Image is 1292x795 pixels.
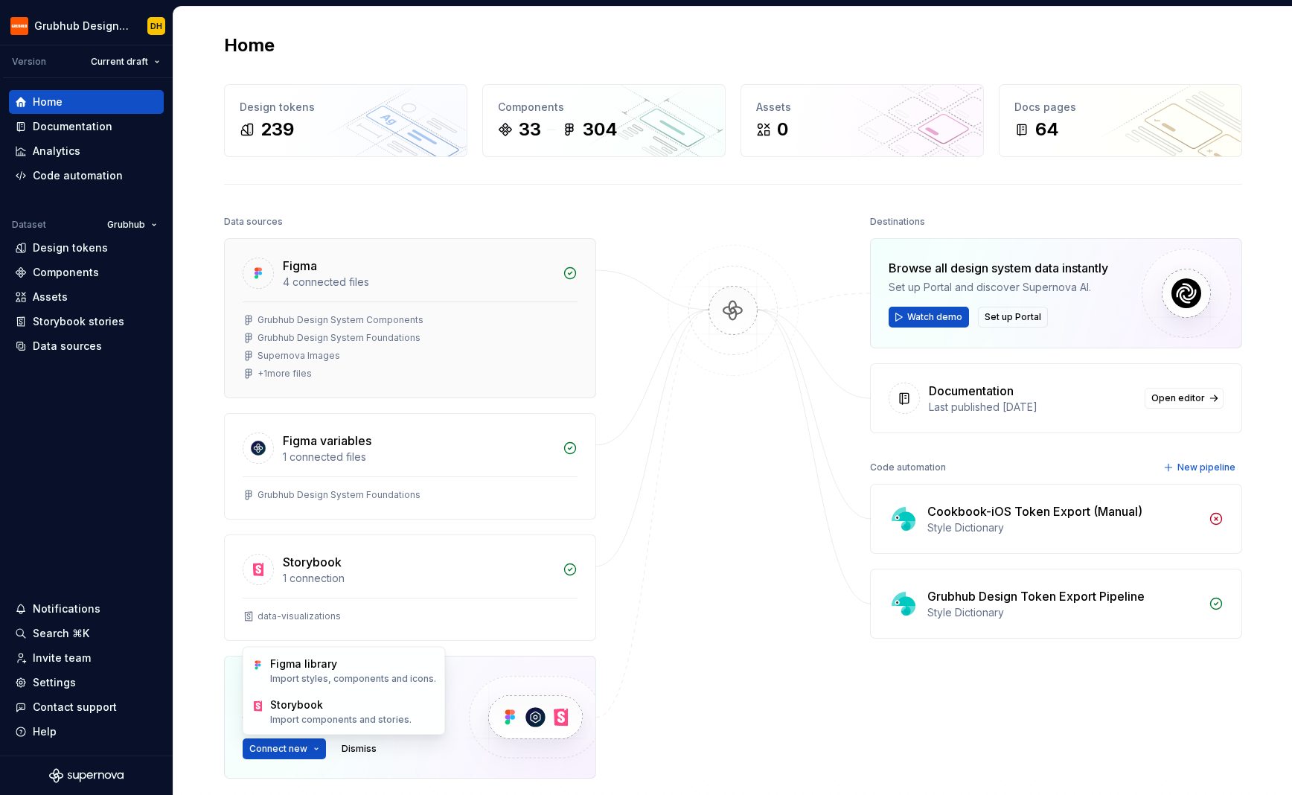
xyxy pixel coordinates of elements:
div: Home [33,95,63,109]
div: Cookbook-iOS Token Export (Manual) [927,502,1142,520]
div: Assets [33,290,68,304]
div: 64 [1035,118,1059,141]
div: Contact support [33,700,117,715]
span: Current draft [91,56,148,68]
a: Components [9,261,164,284]
div: 304 [583,118,618,141]
div: data-visualizations [258,610,341,622]
svg: Supernova Logo [49,768,124,783]
div: 4 connected files [283,275,554,290]
div: Storybook [270,697,412,712]
div: Components [33,265,99,280]
div: Analytics [33,144,80,159]
p: Import styles, components and icons. [270,673,436,685]
a: Code automation [9,164,164,188]
div: Figma variables [283,432,371,450]
div: Assets [756,100,968,115]
button: Grubhub [100,214,164,235]
div: Storybook [283,553,342,571]
button: Contact support [9,695,164,719]
button: Set up Portal [978,307,1048,328]
div: Grubhub Design System [34,19,129,33]
div: Destinations [870,211,925,232]
div: Design tokens [33,240,108,255]
a: Analytics [9,139,164,163]
div: 239 [260,118,294,141]
div: Grubhub Design System Foundations [258,489,420,501]
a: Design tokens [9,236,164,260]
div: Supernova Images [258,350,340,362]
h2: Home [224,33,275,57]
span: New pipeline [1177,462,1235,473]
div: Figma library [270,657,436,671]
div: 1 connection [283,571,554,586]
div: DH [150,20,162,32]
div: Help [33,724,57,739]
div: Documentation [929,382,1014,400]
button: Dismiss [335,738,383,759]
a: Documentation [9,115,164,138]
a: Open editor [1145,388,1224,409]
button: Connect new [243,738,326,759]
span: Dismiss [342,743,377,755]
a: Storybook stories [9,310,164,333]
div: Grubhub Design System Foundations [258,332,420,344]
div: Grubhub Design Token Export Pipeline [927,587,1145,605]
div: Version [12,56,46,68]
a: Settings [9,671,164,695]
div: Storybook stories [33,314,124,329]
div: Style Dictionary [927,605,1200,620]
div: Docs pages [1014,100,1227,115]
span: Connect new [249,743,307,755]
div: Dataset [12,219,46,231]
a: Docs pages64 [999,84,1242,157]
div: Browse all design system data instantly [889,259,1108,277]
button: Current draft [84,51,167,72]
div: Documentation [33,119,112,134]
a: Data sources [9,334,164,358]
button: Help [9,720,164,744]
a: Design tokens239 [224,84,467,157]
div: Style Dictionary [927,520,1200,535]
a: Storybook1 connectiondata-visualizations [224,534,596,641]
div: Design tokens [240,100,452,115]
div: Code automation [870,457,946,478]
button: Notifications [9,597,164,621]
div: Figma [283,257,317,275]
button: Search ⌘K [9,622,164,645]
button: Watch demo [889,307,969,328]
div: Data sources [33,339,102,354]
a: Invite team [9,646,164,670]
div: Set up Portal and discover Supernova AI. [889,280,1108,295]
div: 0 [777,118,788,141]
div: Components [498,100,710,115]
button: Grubhub Design SystemDH [3,10,170,42]
a: Components33304 [482,84,726,157]
img: 4e8d6f31-f5cf-47b4-89aa-e4dec1dc0822.png [10,17,28,35]
a: Assets [9,285,164,309]
button: New pipeline [1159,457,1242,478]
div: Code automation [33,168,123,183]
span: Open editor [1151,392,1205,404]
span: Set up Portal [985,311,1041,323]
p: Import components and stories. [270,714,412,726]
a: Figma variables1 connected filesGrubhub Design System Foundations [224,413,596,520]
div: Settings [33,675,76,690]
div: Notifications [33,601,100,616]
div: + 1 more files [258,368,312,380]
span: Grubhub [107,219,145,231]
div: Data sources [224,211,283,232]
a: Figma4 connected filesGrubhub Design System ComponentsGrubhub Design System FoundationsSupernova ... [224,238,596,398]
a: Home [9,90,164,114]
a: Assets0 [741,84,984,157]
div: 1 connected files [283,450,554,464]
div: Search ⌘K [33,626,89,641]
div: Invite team [33,651,91,665]
div: Last published [DATE] [929,400,1136,415]
span: Watch demo [907,311,962,323]
div: 33 [519,118,541,141]
div: Grubhub Design System Components [258,314,423,326]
